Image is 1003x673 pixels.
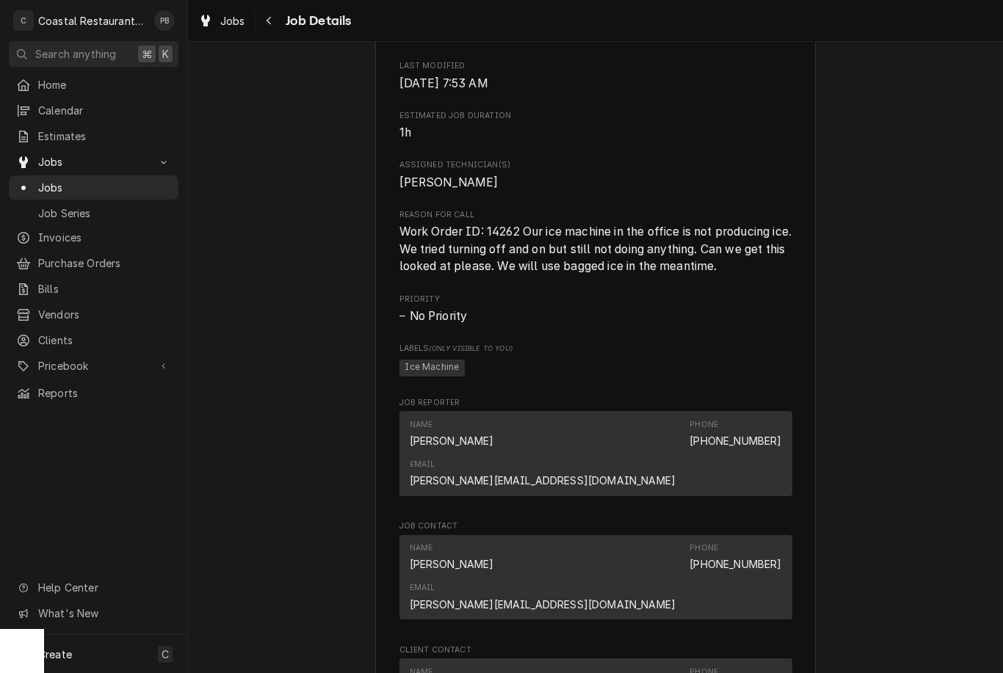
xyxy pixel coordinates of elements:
a: [PERSON_NAME][EMAIL_ADDRESS][DOMAIN_NAME] [410,598,676,611]
div: Email [410,459,435,470]
a: Go to Jobs [9,150,178,174]
span: Last Modified [399,75,792,92]
div: Name [410,542,433,554]
div: Estimated Job Duration [399,110,792,142]
span: Job Series [38,205,171,221]
a: Bills [9,277,178,301]
div: Contact [399,535,792,620]
div: Phill Blush's Avatar [154,10,175,31]
div: C [13,10,34,31]
div: PB [154,10,175,31]
span: Bills [38,281,171,297]
span: Create [38,648,72,661]
span: What's New [38,605,170,621]
span: 1h [399,125,411,139]
span: Vendors [38,307,171,322]
div: Email [410,582,676,611]
a: [PHONE_NUMBER] [689,558,781,570]
a: Vendors [9,302,178,327]
div: No Priority [399,308,792,325]
button: Navigate back [258,9,281,32]
span: Priority [399,308,792,325]
a: Invoices [9,225,178,250]
div: Reason For Call [399,209,792,275]
span: ⌘ [142,46,152,62]
span: Last Modified [399,60,792,72]
span: [DATE] 7:53 AM [399,76,488,90]
span: Ice Machine [399,360,466,377]
span: Calendar [38,103,171,118]
a: Jobs [9,175,178,200]
div: Last Modified [399,60,792,92]
span: Job Details [281,11,352,31]
div: Email [410,459,676,488]
span: (Only Visible to You) [429,344,512,352]
div: Name [410,542,494,572]
button: Search anything⌘K [9,41,178,67]
span: Job Reporter [399,397,792,409]
div: Phone [689,542,781,572]
a: Home [9,73,178,97]
span: Estimates [38,128,171,144]
a: Calendar [9,98,178,123]
div: [PERSON_NAME] [410,556,494,572]
a: Go to What's New [9,601,178,625]
span: Priority [399,294,792,305]
span: Job Contact [399,520,792,532]
span: Estimated Job Duration [399,124,792,142]
span: Pricebook [38,358,149,374]
a: Clients [9,328,178,352]
a: Purchase Orders [9,251,178,275]
div: Job Contact List [399,535,792,627]
span: [object Object] [399,357,792,379]
span: Jobs [220,13,245,29]
span: Work Order ID: 14262 Our ice machine in the office is not producing ice. We tried turning off and... [399,225,795,273]
span: Invoices [38,230,171,245]
span: Reason For Call [399,223,792,275]
div: Name [410,419,494,448]
div: Phone [689,542,718,554]
div: [PERSON_NAME] [410,433,494,448]
span: Assigned Technician(s) [399,174,792,192]
span: Reason For Call [399,209,792,221]
span: Labels [399,343,792,354]
span: [PERSON_NAME] [399,175,499,189]
div: Assigned Technician(s) [399,159,792,191]
div: Job Reporter List [399,411,792,503]
span: Search anything [35,46,116,62]
a: Estimates [9,124,178,148]
a: Go to Help Center [9,575,178,600]
span: C [162,647,169,662]
div: Job Contact [399,520,792,626]
div: Email [410,582,435,594]
span: Jobs [38,180,171,195]
a: Job Series [9,201,178,225]
div: Contact [399,411,792,496]
span: Reports [38,385,171,401]
a: Reports [9,381,178,405]
a: [PHONE_NUMBER] [689,434,781,447]
div: Job Reporter [399,397,792,503]
span: Help Center [38,580,170,595]
div: Phone [689,419,718,431]
div: Name [410,419,433,431]
span: Purchase Orders [38,255,171,271]
span: Jobs [38,154,149,170]
div: [object Object] [399,343,792,379]
a: Jobs [192,9,251,33]
span: Assigned Technician(s) [399,159,792,171]
span: K [162,46,169,62]
span: Clients [38,332,171,348]
div: Phone [689,419,781,448]
span: Estimated Job Duration [399,110,792,122]
a: Go to Pricebook [9,354,178,378]
a: [PERSON_NAME][EMAIL_ADDRESS][DOMAIN_NAME] [410,474,676,487]
span: Home [38,77,171,92]
span: Client Contact [399,644,792,656]
div: Priority [399,294,792,325]
div: Coastal Restaurant Repair [38,13,146,29]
